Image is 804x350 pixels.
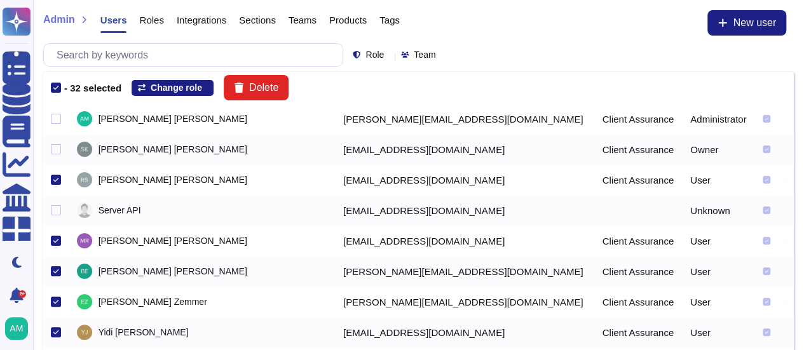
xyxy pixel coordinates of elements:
td: Administrator [683,104,755,134]
td: User [683,165,755,195]
span: Products [329,15,367,25]
td: Unknown [683,195,755,225]
td: Client Assurance [594,165,683,195]
td: User [683,256,755,286]
span: Sections [239,15,276,25]
img: user [77,325,92,340]
td: Client Assurance [594,104,683,134]
img: user [5,317,28,340]
button: Delete [224,75,289,100]
td: [PERSON_NAME][EMAIL_ADDRESS][DOMAIN_NAME] [336,104,595,134]
td: Client Assurance [594,317,683,347]
span: Delete [249,83,278,93]
span: Roles [139,15,163,25]
span: Change role [151,83,202,92]
span: [PERSON_NAME] Zemmer [99,297,207,306]
button: New user [707,10,786,36]
span: [PERSON_NAME] [PERSON_NAME] [99,145,247,154]
td: Client Assurance [594,286,683,317]
input: Search by keywords [50,44,343,66]
span: [PERSON_NAME] [PERSON_NAME] [99,175,247,184]
span: Tags [379,15,400,25]
td: User [683,225,755,256]
img: user [77,142,92,157]
td: [PERSON_NAME][EMAIL_ADDRESS][DOMAIN_NAME] [336,256,595,286]
span: Users [100,15,127,25]
span: - 32 selected [64,83,121,93]
td: User [683,286,755,317]
button: user [3,314,37,342]
td: [EMAIL_ADDRESS][DOMAIN_NAME] [336,225,595,256]
td: [EMAIL_ADDRESS][DOMAIN_NAME] [336,317,595,347]
td: [PERSON_NAME][EMAIL_ADDRESS][DOMAIN_NAME] [336,286,595,317]
td: Client Assurance [594,225,683,256]
span: [PERSON_NAME] [PERSON_NAME] [99,236,247,245]
span: Admin [43,15,75,25]
td: Client Assurance [594,256,683,286]
img: user [77,264,92,279]
td: User [683,317,755,347]
div: 9+ [18,290,26,298]
img: user [77,172,92,187]
span: [PERSON_NAME] [PERSON_NAME] [99,114,247,123]
td: [EMAIL_ADDRESS][DOMAIN_NAME] [336,165,595,195]
span: Teams [289,15,317,25]
td: Client Assurance [594,134,683,165]
span: Integrations [177,15,226,25]
img: user [77,233,92,248]
span: Role [365,50,384,59]
span: New user [733,18,776,28]
img: user [77,203,92,218]
td: [EMAIL_ADDRESS][DOMAIN_NAME] [336,134,595,165]
span: Team [414,50,435,59]
img: user [77,294,92,309]
span: [PERSON_NAME] [PERSON_NAME] [99,267,247,276]
span: Yidi [PERSON_NAME] [99,328,189,337]
td: [EMAIL_ADDRESS][DOMAIN_NAME] [336,195,595,225]
span: Server API [99,206,141,215]
img: user [77,111,92,126]
td: Owner [683,134,755,165]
